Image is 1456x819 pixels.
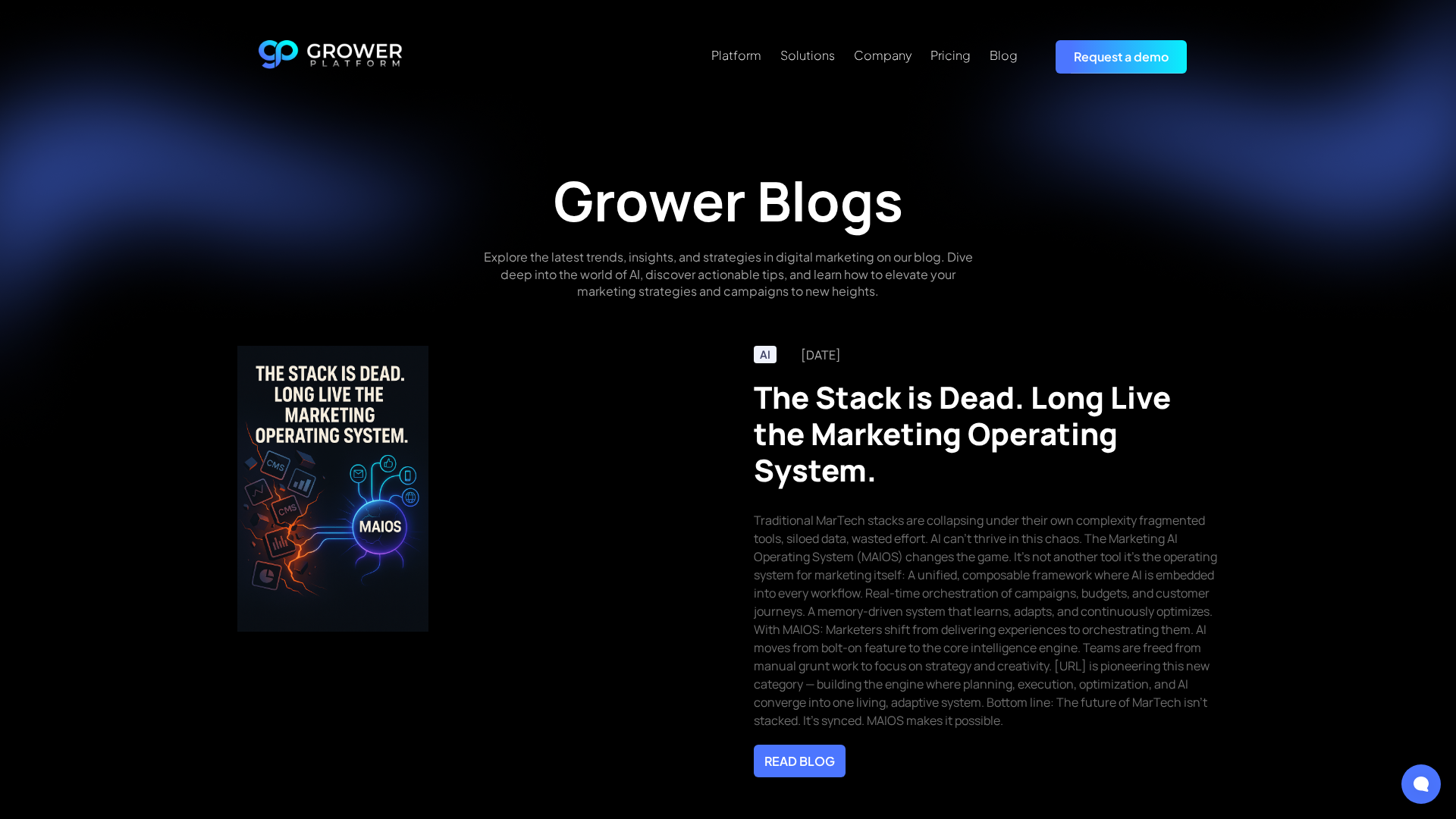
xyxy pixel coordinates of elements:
[754,745,846,777] a: READ BLOG
[259,40,403,74] a: home
[801,346,841,364] div: [DATE]
[990,46,1018,64] a: Blog
[482,249,974,300] p: Explore the latest trends, insights, and strategies in digital marketing on our blog. Dive deep i...
[854,48,912,62] div: Company
[930,48,971,62] div: Pricing
[711,48,761,62] div: Platform
[854,46,912,64] a: Company
[1056,40,1187,73] a: Request a demo
[754,379,1219,488] h2: The Stack is Dead. Long Live the Marketing Operating System.
[780,48,835,62] div: Solutions
[990,48,1018,62] div: Blog
[930,46,971,64] a: Pricing
[754,511,1219,730] p: Traditional MarTech stacks are collapsing under their own complexity fragmented tools, siloed dat...
[711,46,761,64] a: Platform
[760,348,770,361] div: AI
[780,46,835,64] a: Solutions
[237,168,1219,234] h1: Grower Blogs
